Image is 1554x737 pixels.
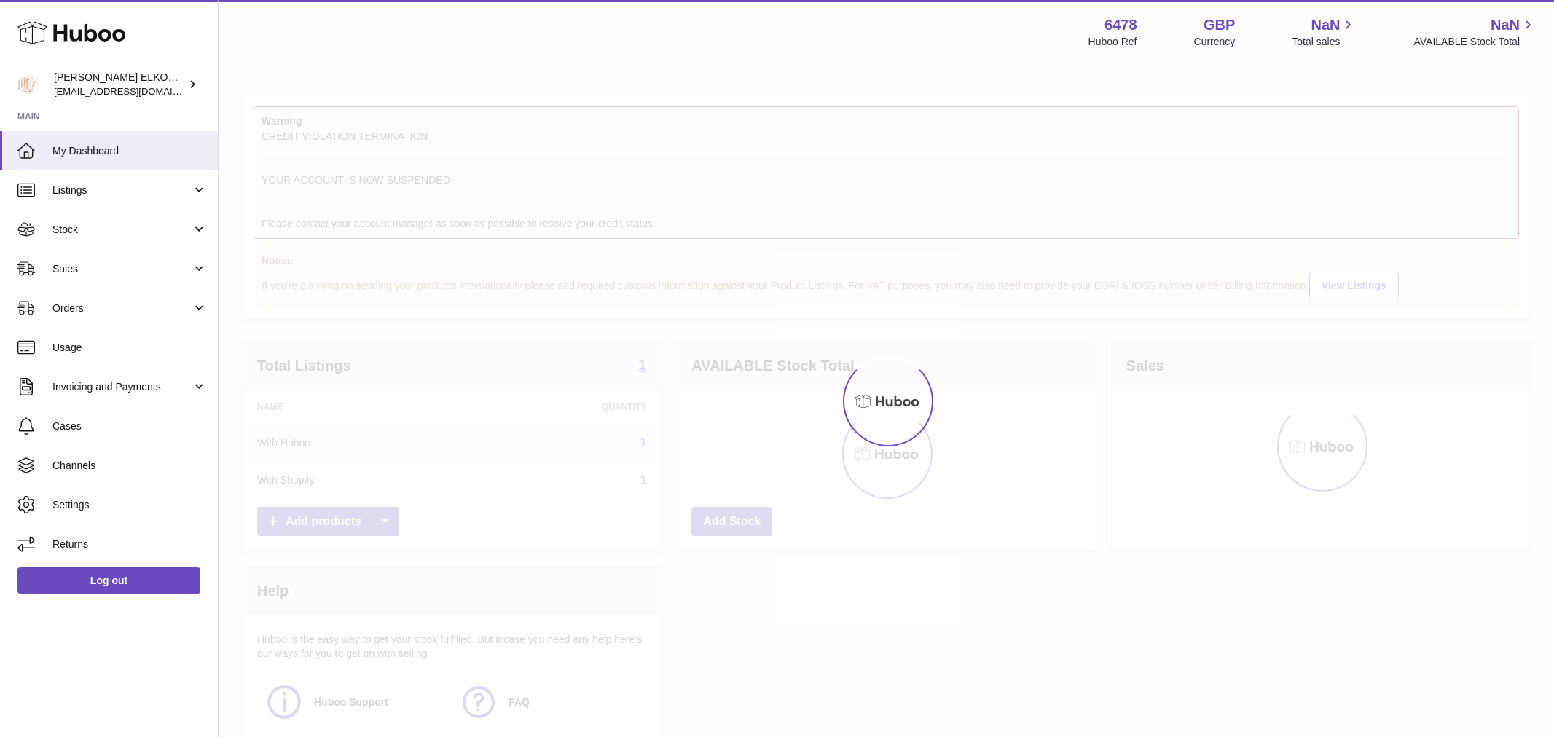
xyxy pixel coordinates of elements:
[52,537,207,551] span: Returns
[52,223,192,237] span: Stock
[54,71,185,98] div: [PERSON_NAME] ELKOURD
[52,498,207,512] span: Settings
[1292,15,1357,49] a: NaN Total sales
[1292,35,1357,49] span: Total sales
[1088,35,1137,49] div: Huboo Ref
[52,301,192,315] span: Orders
[1311,15,1340,35] span: NaN
[1204,15,1235,35] strong: GBP
[1413,15,1537,49] a: NaN AVAILABLE Stock Total
[52,419,207,433] span: Cases
[1413,35,1537,49] span: AVAILABLE Stock Total
[17,567,200,594] a: Log out
[52,459,207,473] span: Channels
[1491,15,1520,35] span: NaN
[1104,15,1137,35] strong: 6478
[52,184,192,197] span: Listings
[54,85,214,97] span: [EMAIL_ADDRESS][DOMAIN_NAME]
[52,262,192,276] span: Sales
[52,380,192,394] span: Invoicing and Payments
[1194,35,1236,49] div: Currency
[52,144,207,158] span: My Dashboard
[17,74,39,95] img: internalAdmin-6478@internal.huboo.com
[52,341,207,355] span: Usage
